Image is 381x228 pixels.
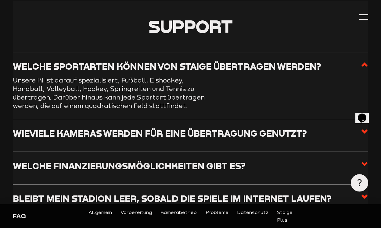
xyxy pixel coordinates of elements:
h3: Welche Finanzierungsmöglichkeiten gibt es? [13,160,246,171]
div: FAQ [13,212,97,220]
h3: Wieviele Kameras werden für eine Übertragung genutzt? [13,128,307,139]
a: Vorbereitung [120,209,152,223]
h3: Bleibt mein Stadion leer, sobald die Spiele im Internet laufen? [13,193,332,204]
a: Kamerabetrieb [160,209,197,223]
iframe: chat widget [355,105,375,123]
a: Probleme [206,209,228,223]
a: Datenschutz [237,209,268,223]
h3: Welche Sportarten können von Staige übertragen werden? [13,61,321,72]
span: Support [149,16,233,37]
span: Unsere KI ist darauf spezialisiert, Fußball, Eishockey, Handball, Volleyball, Hockey, Springreite... [13,77,205,110]
a: Allgemein [88,209,112,223]
a: Staige Plus [277,209,293,223]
